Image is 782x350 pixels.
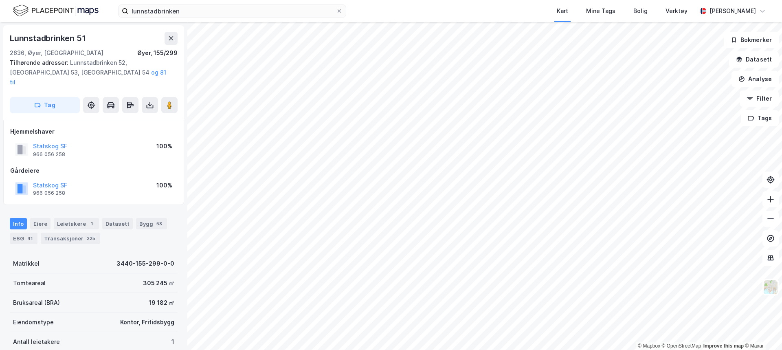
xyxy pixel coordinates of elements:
[633,6,648,16] div: Bolig
[155,220,164,228] div: 58
[13,298,60,308] div: Bruksareal (BRA)
[26,234,34,242] div: 41
[662,343,701,349] a: OpenStreetMap
[88,220,96,228] div: 1
[136,218,167,229] div: Bygg
[763,280,778,295] img: Z
[116,259,174,269] div: 3440-155-299-0-0
[724,32,779,48] button: Bokmerker
[10,218,27,229] div: Info
[741,110,779,126] button: Tags
[13,317,54,327] div: Eiendomstype
[10,127,177,136] div: Hjemmelshaver
[729,51,779,68] button: Datasett
[102,218,133,229] div: Datasett
[156,141,172,151] div: 100%
[149,298,174,308] div: 19 182 ㎡
[703,343,744,349] a: Improve this map
[156,181,172,190] div: 100%
[586,6,615,16] div: Mine Tags
[10,48,103,58] div: 2636, Øyer, [GEOGRAPHIC_DATA]
[120,317,174,327] div: Kontor, Fritidsbygg
[10,97,80,113] button: Tag
[10,166,177,176] div: Gårdeiere
[10,58,171,87] div: Lunnstadbrinken 52, [GEOGRAPHIC_DATA] 53, [GEOGRAPHIC_DATA] 54
[10,233,37,244] div: ESG
[171,337,174,347] div: 1
[54,218,99,229] div: Leietakere
[741,311,782,350] iframe: Chat Widget
[33,151,65,158] div: 966 056 258
[638,343,660,349] a: Mapbox
[740,90,779,107] button: Filter
[41,233,100,244] div: Transaksjoner
[557,6,568,16] div: Kart
[13,4,99,18] img: logo.f888ab2527a4732fd821a326f86c7f29.svg
[13,337,60,347] div: Antall leietakere
[143,278,174,288] div: 305 245 ㎡
[85,234,97,242] div: 225
[137,48,178,58] div: Øyer, 155/299
[10,59,70,66] span: Tilhørende adresser:
[128,5,336,17] input: Søk på adresse, matrikkel, gårdeiere, leietakere eller personer
[13,259,40,269] div: Matrikkel
[33,190,65,196] div: 966 056 258
[30,218,51,229] div: Eiere
[13,278,46,288] div: Tomteareal
[10,32,87,45] div: Lunnstadbrinken 51
[666,6,688,16] div: Verktøy
[710,6,756,16] div: [PERSON_NAME]
[731,71,779,87] button: Analyse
